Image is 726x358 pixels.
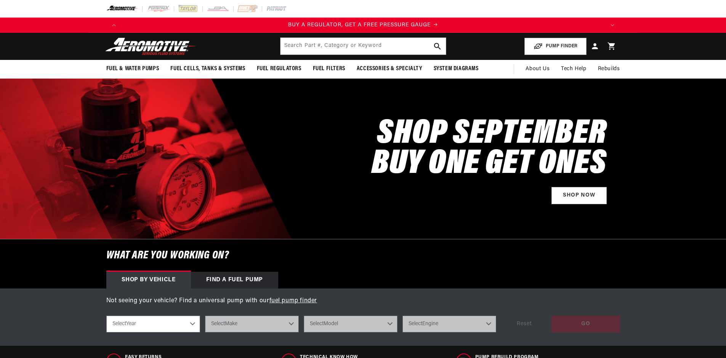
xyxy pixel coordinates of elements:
[269,298,317,304] a: fuel pump finder
[520,60,555,78] a: About Us
[280,38,446,55] input: Search by Part Number, Category or Keyword
[106,296,620,306] p: Not seeing your vehicle? Find a universal pump with our
[103,37,199,55] img: Aeromotive
[372,119,607,180] h2: SHOP SEPTEMBER BUY ONE GET ONES
[429,38,446,55] button: search button
[106,65,159,73] span: Fuel & Water Pumps
[106,18,122,33] button: Translation missing: en.sections.announcements.previous_announcement
[561,65,586,73] span: Tech Help
[170,65,245,73] span: Fuel Cells, Tanks & Systems
[524,38,587,55] button: PUMP FINDER
[122,21,605,29] div: 1 of 4
[251,60,307,78] summary: Fuel Regulators
[304,316,397,332] select: Model
[191,272,279,289] div: Find a Fuel Pump
[551,187,607,204] a: Shop Now
[357,65,422,73] span: Accessories & Specialty
[205,316,299,332] select: Make
[106,272,191,289] div: Shop by vehicle
[351,60,428,78] summary: Accessories & Specialty
[428,60,484,78] summary: System Diagrams
[605,18,620,33] button: Translation missing: en.sections.announcements.next_announcement
[434,65,479,73] span: System Diagrams
[257,65,301,73] span: Fuel Regulators
[592,60,626,78] summary: Rebuilds
[101,60,165,78] summary: Fuel & Water Pumps
[106,316,200,332] select: Year
[288,22,431,28] span: BUY A REGULATOR, GET A FREE PRESSURE GAUGE
[87,239,639,272] h6: What are you working on?
[555,60,592,78] summary: Tech Help
[307,60,351,78] summary: Fuel Filters
[313,65,345,73] span: Fuel Filters
[122,21,605,29] div: Announcement
[122,21,605,29] a: BUY A REGULATOR, GET A FREE PRESSURE GAUGE
[87,18,639,33] slideshow-component: Translation missing: en.sections.announcements.announcement_bar
[526,66,550,72] span: About Us
[598,65,620,73] span: Rebuilds
[402,316,496,332] select: Engine
[165,60,251,78] summary: Fuel Cells, Tanks & Systems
